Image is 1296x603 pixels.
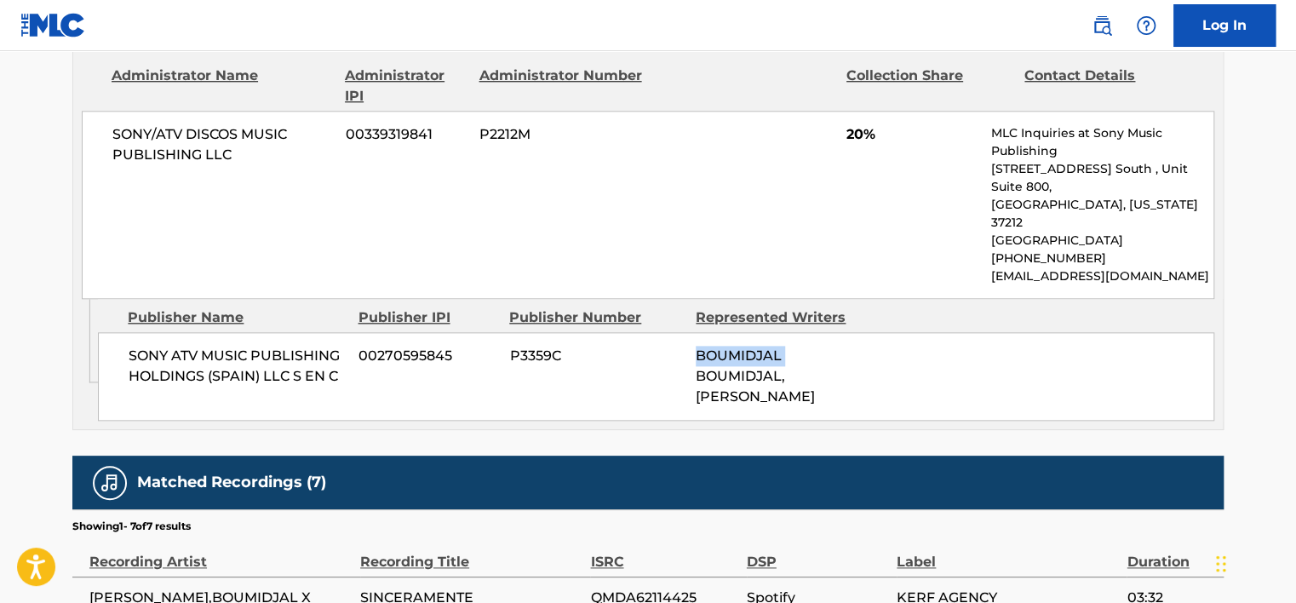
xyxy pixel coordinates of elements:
[509,346,683,366] span: P3359C
[1085,9,1119,43] a: Public Search
[696,347,815,405] span: BOUMIDJAL BOUMIDJAL, [PERSON_NAME]
[846,124,978,145] span: 20%
[991,160,1213,196] p: [STREET_ADDRESS] South , Unit Suite 800,
[89,534,352,572] div: Recording Artist
[696,307,869,328] div: Represented Writers
[479,124,645,145] span: P2212M
[747,534,888,572] div: DSP
[358,346,496,366] span: 00270595845
[1024,66,1190,106] div: Contact Details
[1173,4,1276,47] a: Log In
[1136,15,1156,36] img: help
[1211,521,1296,603] div: চ্যাট উইজেট
[345,66,466,106] div: Administrator IPI
[846,66,1012,106] div: Collection Share
[112,66,332,106] div: Administrator Name
[112,124,333,165] span: SONY/ATV DISCOS MUSIC PUBLISHING LLC
[128,307,345,328] div: Publisher Name
[991,267,1213,285] p: [EMAIL_ADDRESS][DOMAIN_NAME]
[991,124,1213,160] p: MLC Inquiries at Sony Music Publishing
[991,232,1213,250] p: [GEOGRAPHIC_DATA]
[1092,15,1112,36] img: search
[358,307,496,328] div: Publisher IPI
[360,534,582,572] div: Recording Title
[1129,9,1163,43] div: Help
[1216,538,1226,589] div: টেনে আনুন
[991,196,1213,232] p: [GEOGRAPHIC_DATA], [US_STATE] 37212
[479,66,644,106] div: Administrator Number
[346,124,467,145] span: 00339319841
[1127,534,1215,572] div: Duration
[509,307,683,328] div: Publisher Number
[20,13,86,37] img: MLC Logo
[129,346,346,387] span: SONY ATV MUSIC PUBLISHING HOLDINGS (SPAIN) LLC S EN C
[1211,521,1296,603] iframe: Chat Widget
[991,250,1213,267] p: [PHONE_NUMBER]
[72,519,191,534] p: Showing 1 - 7 of 7 results
[590,534,737,572] div: ISRC
[897,534,1118,572] div: Label
[100,473,120,493] img: Matched Recordings
[137,473,326,492] h5: Matched Recordings (7)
